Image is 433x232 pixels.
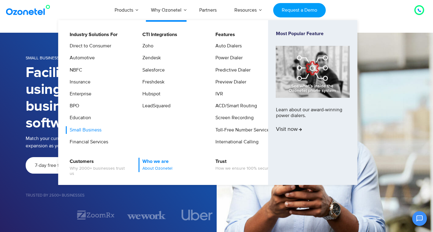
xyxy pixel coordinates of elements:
[211,158,274,172] a: TrustHow we ensure 100% security
[26,135,163,149] p: Match your current call center needs with software that offers expansion as your small business g...
[211,66,251,74] a: Predictive Dialer
[66,114,92,122] a: Education
[66,102,80,110] a: BPO
[66,90,92,98] a: Enterprise
[276,46,350,98] img: phone-system-min.jpg
[276,126,302,133] span: Visit now
[178,210,216,220] div: 4 / 7
[26,193,217,197] h5: Trusted by 2500+ Businesses
[276,31,350,174] a: Most Popular FeatureLearn about our award-winning power dialers.Visit now
[66,66,83,74] a: NBFC
[211,102,258,110] a: ACD/Smart Routing
[76,210,115,220] div: 2 / 7
[26,157,75,174] a: 7-day free trial
[66,54,96,62] a: Automotive
[66,78,91,86] a: Insurance
[211,31,236,39] a: Features
[26,64,160,132] h1: Facilitate growth using small business call center software
[211,114,255,122] a: Screen Recording
[138,42,154,50] a: Zoho
[66,126,102,134] a: Small Business
[66,31,119,39] a: Industry Solutions For
[26,212,64,219] div: 1 / 7
[138,31,178,39] a: CTI Integrations
[26,55,111,61] span: SMALL BUSINESS CALL CENTER SOFTWARE
[211,54,244,62] a: Power Dialer
[273,3,325,17] a: Request a Demo
[127,210,166,220] img: wework
[66,42,112,50] a: Direct to Consumer
[76,210,115,220] img: zoomrx
[182,210,213,220] img: uber
[138,66,166,74] a: Salesforce
[138,102,171,110] a: LeadSquared
[138,158,173,172] a: Who we areAbout Ozonetel
[127,210,166,220] div: 3 / 7
[211,42,243,50] a: Auto Dialers
[66,158,131,177] a: CustomersWhy 2000+ businesses trust us
[211,90,224,98] a: IVR
[142,166,172,171] span: About Ozonetel
[211,126,273,134] a: Toll-Free Number Services
[211,78,247,86] a: Preview Dialer
[26,210,217,220] div: Image Carousel
[138,54,162,62] a: Zendesk
[35,163,65,168] span: 7-day free trial
[215,166,273,171] span: How we ensure 100% security
[138,90,161,98] a: Hubspot
[211,138,259,146] a: International Calling
[70,166,130,176] span: Why 2000+ businesses trust us
[66,138,109,146] a: Financial Services
[412,211,427,226] button: Open chat
[138,78,165,86] a: Freshdesk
